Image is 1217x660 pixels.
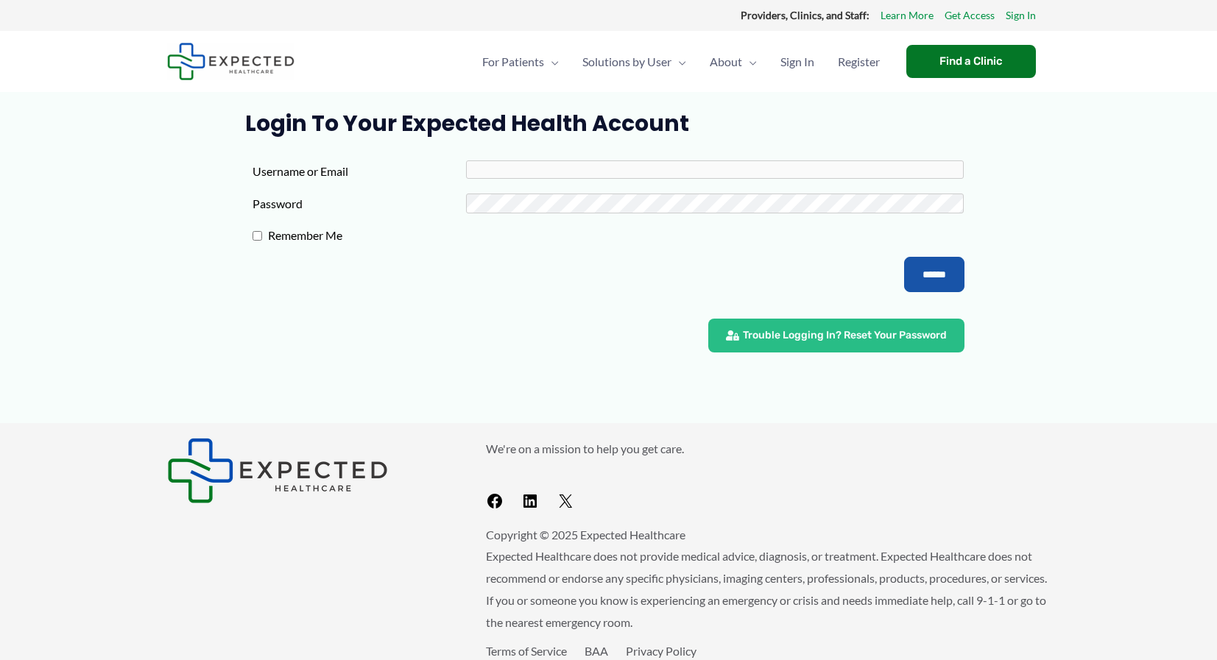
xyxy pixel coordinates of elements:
strong: Providers, Clinics, and Staff: [741,9,869,21]
img: Expected Healthcare Logo - side, dark font, small [167,438,388,503]
label: Remember Me [262,224,476,246]
span: Sign In [780,36,814,88]
p: We're on a mission to help you get care. [486,438,1051,460]
label: Username or Email [253,160,466,182]
a: Register [826,36,892,88]
span: Menu Toggle [671,36,686,88]
a: BAA [585,644,608,658]
a: Sign In [769,36,826,88]
aside: Footer Widget 1 [167,438,449,503]
aside: Footer Widget 2 [486,438,1051,517]
span: Solutions by User [582,36,671,88]
a: AboutMenu Toggle [698,36,769,88]
a: Find a Clinic [906,45,1036,78]
h1: Login to Your Expected Health Account [245,110,972,137]
span: For Patients [482,36,544,88]
a: Solutions by UserMenu Toggle [571,36,698,88]
a: Trouble Logging In? Reset Your Password [708,319,964,352]
span: Menu Toggle [742,36,757,88]
span: Expected Healthcare does not provide medical advice, diagnosis, or treatment. Expected Healthcare... [486,549,1047,628]
span: Menu Toggle [544,36,559,88]
a: Learn More [881,6,934,25]
a: Sign In [1006,6,1036,25]
a: Get Access [945,6,995,25]
label: Password [253,193,466,215]
a: Privacy Policy [626,644,696,658]
nav: Primary Site Navigation [470,36,892,88]
a: For PatientsMenu Toggle [470,36,571,88]
span: Register [838,36,880,88]
span: Trouble Logging In? Reset Your Password [743,330,947,341]
span: About [710,36,742,88]
a: Terms of Service [486,644,567,658]
span: Copyright © 2025 Expected Healthcare [486,528,685,542]
img: Expected Healthcare Logo - side, dark font, small [167,43,294,80]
